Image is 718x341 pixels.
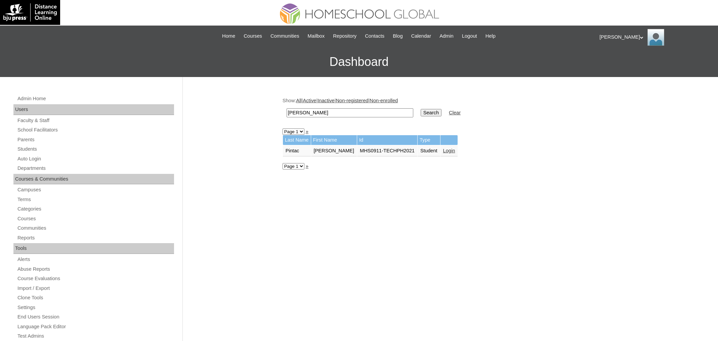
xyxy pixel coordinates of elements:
[17,155,174,163] a: Auto Login
[3,47,715,77] h3: Dashboard
[17,332,174,340] a: Test Admins
[17,126,174,134] a: School Facilitators
[311,135,357,145] td: First Name
[318,98,335,103] a: Inactive
[17,265,174,273] a: Abuse Reports
[482,32,499,40] a: Help
[17,94,174,103] a: Admin Home
[283,145,311,157] td: Pintac
[17,234,174,242] a: Reports
[244,32,262,40] span: Courses
[17,284,174,293] a: Import / Export
[17,116,174,125] a: Faculty & Staff
[408,32,434,40] a: Calendar
[485,32,496,40] span: Help
[283,135,311,145] td: Last Name
[418,135,440,145] td: Type
[287,108,413,117] input: Search
[240,32,265,40] a: Courses
[421,109,441,116] input: Search
[13,243,174,254] div: Tools
[306,129,308,134] a: »
[330,32,360,40] a: Repository
[418,145,440,157] td: Student
[411,32,431,40] span: Calendar
[303,98,316,103] a: Active
[436,32,457,40] a: Admin
[3,3,57,22] img: logo-white.png
[17,224,174,232] a: Communities
[462,32,477,40] span: Logout
[308,32,325,40] span: Mailbox
[17,274,174,283] a: Course Evaluations
[13,104,174,115] div: Users
[393,32,403,40] span: Blog
[17,186,174,194] a: Campuses
[17,164,174,173] a: Departments
[17,136,174,144] a: Parents
[222,32,235,40] span: Home
[357,145,417,157] td: MHS0911-TECHPH2021
[17,255,174,264] a: Alerts
[267,32,303,40] a: Communities
[362,32,388,40] a: Contacts
[13,174,174,185] div: Courses & Communities
[647,29,664,46] img: Ariane Ebuen
[17,294,174,302] a: Clone Tools
[449,110,461,115] a: Clear
[219,32,239,40] a: Home
[443,148,455,153] a: Login
[333,32,356,40] span: Repository
[304,32,328,40] a: Mailbox
[17,303,174,312] a: Settings
[365,32,384,40] span: Contacts
[17,323,174,331] a: Language Pack Editor
[311,145,357,157] td: [PERSON_NAME]
[336,98,369,103] a: Non-registered
[389,32,406,40] a: Blog
[17,215,174,223] a: Courses
[370,98,398,103] a: Non-enrolled
[296,98,301,103] a: All
[439,32,454,40] span: Admin
[270,32,299,40] span: Communities
[17,313,174,321] a: End Users Session
[17,195,174,204] a: Terms
[283,97,615,121] div: Show: | | | |
[17,145,174,153] a: Students
[459,32,480,40] a: Logout
[599,29,711,46] div: [PERSON_NAME]
[17,205,174,213] a: Categories
[357,135,417,145] td: Id
[306,163,308,169] a: »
